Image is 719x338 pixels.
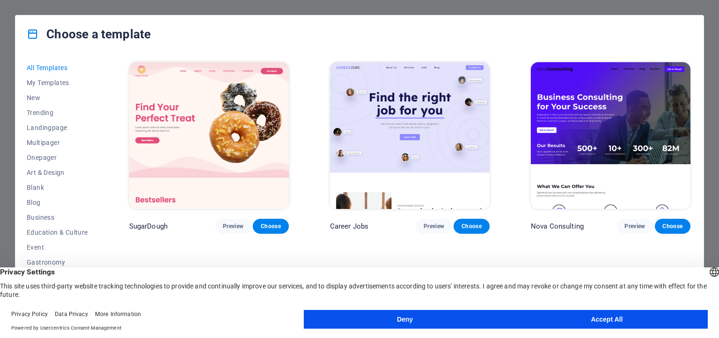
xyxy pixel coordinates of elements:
[662,223,683,230] span: Choose
[27,229,88,236] span: Education & Culture
[531,222,584,231] p: Nova Consulting
[27,225,88,240] button: Education & Culture
[253,219,288,234] button: Choose
[27,135,88,150] button: Multipager
[27,90,88,105] button: New
[27,180,88,195] button: Blank
[129,62,289,209] img: SugarDough
[27,195,88,210] button: Blog
[27,199,88,206] span: Blog
[27,79,88,86] span: My Templates
[27,150,88,165] button: Onepager
[655,219,690,234] button: Choose
[27,109,88,116] span: Trending
[27,214,88,221] span: Business
[223,223,243,230] span: Preview
[27,210,88,225] button: Business
[27,27,151,42] h4: Choose a template
[27,139,88,146] span: Multipager
[27,94,88,101] span: New
[27,259,88,266] span: Gastronomy
[27,124,88,131] span: Landingpage
[416,219,452,234] button: Preview
[330,222,369,231] p: Career Jobs
[454,219,489,234] button: Choose
[461,223,482,230] span: Choose
[27,60,88,75] button: All Templates
[27,75,88,90] button: My Templates
[215,219,251,234] button: Preview
[27,169,88,176] span: Art & Design
[27,105,88,120] button: Trending
[27,184,88,191] span: Blank
[27,244,88,251] span: Event
[27,120,88,135] button: Landingpage
[260,223,281,230] span: Choose
[624,223,645,230] span: Preview
[617,219,653,234] button: Preview
[27,64,88,72] span: All Templates
[27,240,88,255] button: Event
[27,154,88,161] span: Onepager
[424,223,444,230] span: Preview
[531,62,690,209] img: Nova Consulting
[330,62,490,209] img: Career Jobs
[129,222,168,231] p: SugarDough
[27,165,88,180] button: Art & Design
[27,255,88,270] button: Gastronomy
